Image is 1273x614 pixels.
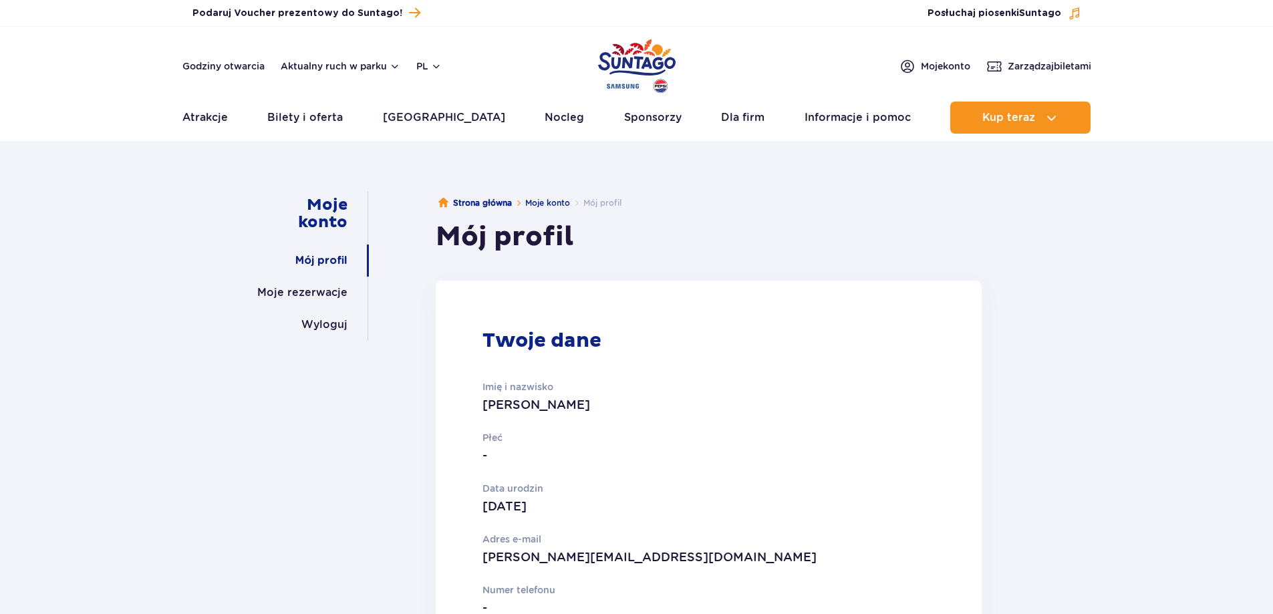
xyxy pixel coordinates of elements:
[182,59,265,73] a: Godziny otwarcia
[295,245,347,277] a: Mój profil
[438,196,512,210] a: Strona główna
[436,220,982,254] h1: Mój profil
[281,61,400,71] button: Aktualny ruch w parku
[928,7,1061,20] span: Posłuchaj piosenki
[545,102,584,134] a: Nocleg
[482,497,831,516] p: [DATE]
[721,102,764,134] a: Dla firm
[482,430,831,445] p: Płeć
[482,548,831,567] p: [PERSON_NAME][EMAIL_ADDRESS][DOMAIN_NAME]
[192,7,402,20] span: Podaruj Voucher prezentowy do Suntago!
[570,196,621,210] li: Mój profil
[805,102,911,134] a: Informacje i pomoc
[1019,9,1061,18] span: Suntago
[267,102,343,134] a: Bilety i oferta
[598,33,676,95] a: Park of Poland
[982,112,1035,124] span: Kup teraz
[482,481,831,496] p: Data urodzin
[482,583,831,597] p: Numer telefonu
[624,102,682,134] a: Sponsorzy
[182,102,228,134] a: Atrakcje
[950,102,1091,134] button: Kup teraz
[1008,59,1091,73] span: Zarządzaj biletami
[482,379,831,394] p: Imię i nazwisko
[482,329,601,353] h2: Twoje dane
[921,59,970,73] span: Moje konto
[257,277,347,309] a: Moje rezerwacje
[928,7,1081,20] button: Posłuchaj piosenkiSuntago
[301,309,347,341] a: Wyloguj
[482,446,831,465] p: -
[899,58,970,74] a: Mojekonto
[383,102,505,134] a: [GEOGRAPHIC_DATA]
[482,532,831,547] p: Adres e-mail
[525,198,570,208] a: Moje konto
[192,4,420,22] a: Podaruj Voucher prezentowy do Suntago!
[416,59,442,73] button: pl
[482,396,831,414] p: [PERSON_NAME]
[261,191,347,237] a: Moje konto
[986,58,1091,74] a: Zarządzajbiletami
